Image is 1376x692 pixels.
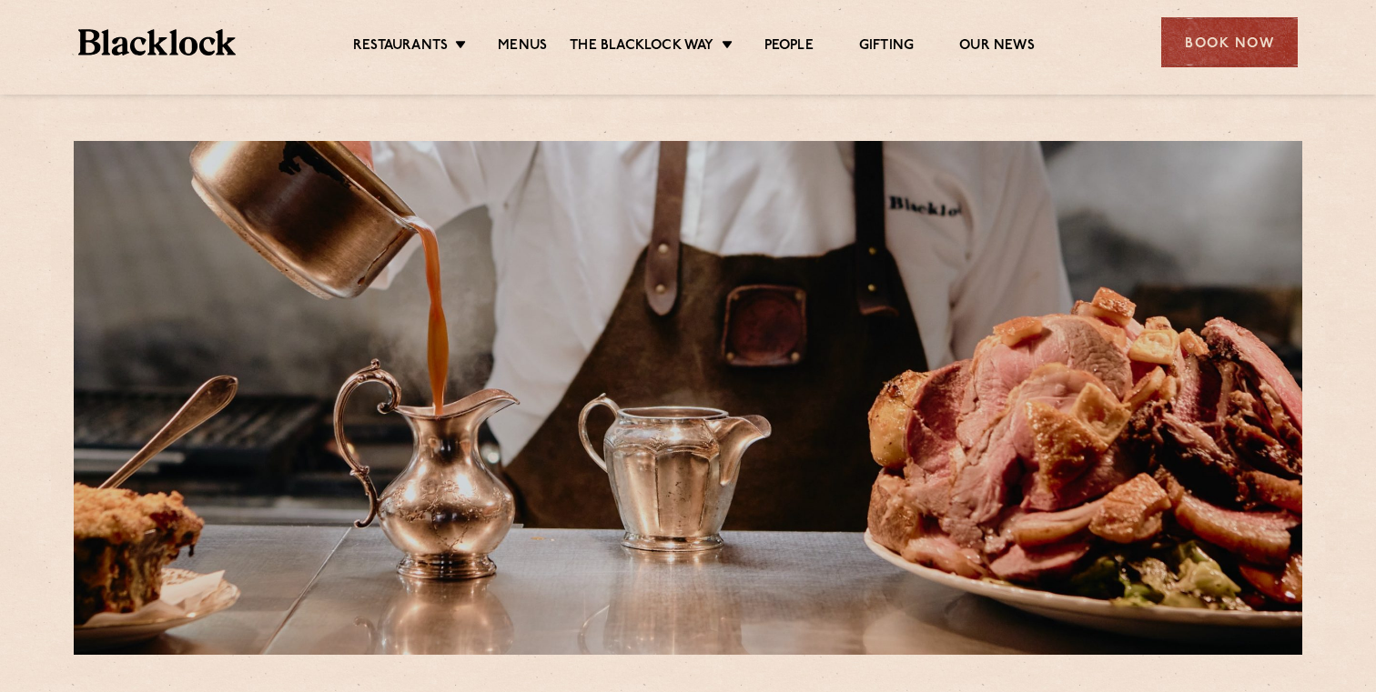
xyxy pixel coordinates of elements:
a: Menus [498,37,547,57]
div: Book Now [1161,17,1298,67]
a: The Blacklock Way [570,37,713,57]
a: Restaurants [353,37,448,57]
a: Gifting [859,37,914,57]
img: BL_Textured_Logo-footer-cropped.svg [78,29,236,55]
a: People [764,37,814,57]
a: Our News [959,37,1035,57]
